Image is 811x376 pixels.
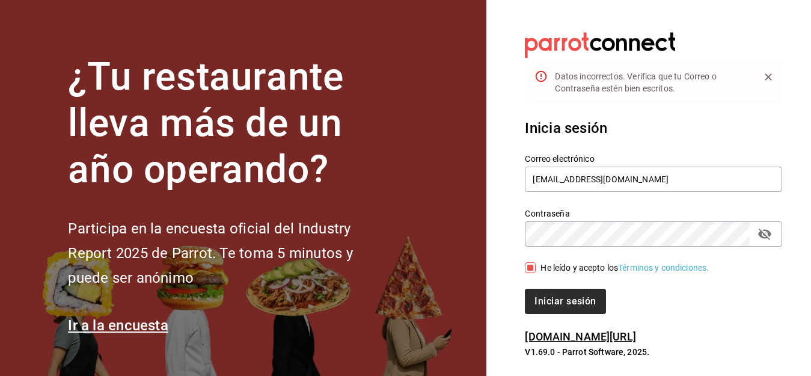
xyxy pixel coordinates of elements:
a: Ir a la encuesta [68,317,168,334]
h1: ¿Tu restaurante lleva más de un año operando? [68,54,393,193]
a: Términos y condiciones. [618,263,709,273]
button: Close [759,68,777,86]
button: passwordField [754,224,775,244]
div: Datos incorrectos. Verifica que tu Correo o Contraseña estén bien escritos. [555,66,750,99]
button: Iniciar sesión [525,289,605,314]
h2: Participa en la encuesta oficial del Industry Report 2025 de Parrot. Te toma 5 minutos y puede se... [68,217,393,290]
input: Ingresa tu correo electrónico [525,167,782,192]
div: He leído y acepto los [540,262,709,274]
a: [DOMAIN_NAME][URL] [525,330,635,343]
label: Contraseña [525,209,782,218]
label: Correo electrónico [525,155,782,163]
h3: Inicia sesión [525,117,782,139]
p: V1.69.0 - Parrot Software, 2025. [525,346,782,358]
